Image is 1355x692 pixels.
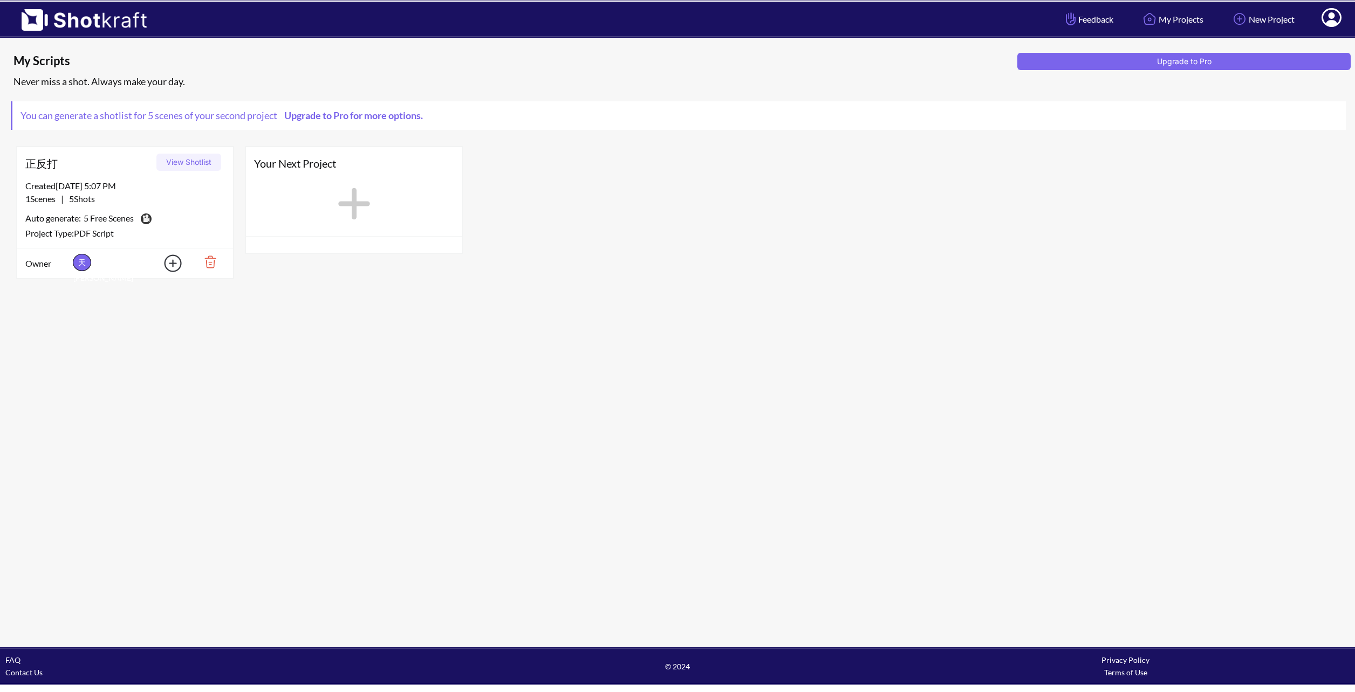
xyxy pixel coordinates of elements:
[1017,53,1351,70] button: Upgrade to Pro
[901,666,1350,679] div: Terms of Use
[147,251,185,275] img: Add Icon
[1063,13,1113,25] span: Feedback
[901,654,1350,666] div: Privacy Policy
[25,155,153,171] span: 正反打
[84,212,134,227] span: 5 Free Scenes
[73,254,91,271] span: 天[PERSON_NAME]
[277,109,428,121] a: Upgrade to Pro for more options.
[5,668,43,677] a: Contact Us
[1132,5,1212,33] a: My Projects
[13,53,1014,69] span: My Scripts
[25,192,95,205] span: |
[25,257,70,270] span: Owner
[12,101,436,130] span: You can generate a shotlist for
[25,212,84,227] span: Auto generate:
[254,155,454,171] span: Your Next Project
[156,154,221,171] button: View Shotlist
[138,211,153,227] img: Camera Icon
[64,193,95,204] span: 5 Shots
[25,193,61,204] span: 1 Scenes
[25,179,225,192] div: Created [DATE] 5:07 PM
[25,227,225,240] div: Project Type: PDF Script
[146,109,277,121] span: 5 scenes of your second project
[1222,5,1303,33] a: New Project
[1140,10,1159,28] img: Home Icon
[1063,10,1078,28] img: Hand Icon
[454,660,902,673] span: © 2024
[188,253,225,271] img: Trash Icon
[5,655,20,665] a: FAQ
[11,73,1350,91] div: Never miss a shot. Always make your day.
[1230,10,1249,28] img: Add Icon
